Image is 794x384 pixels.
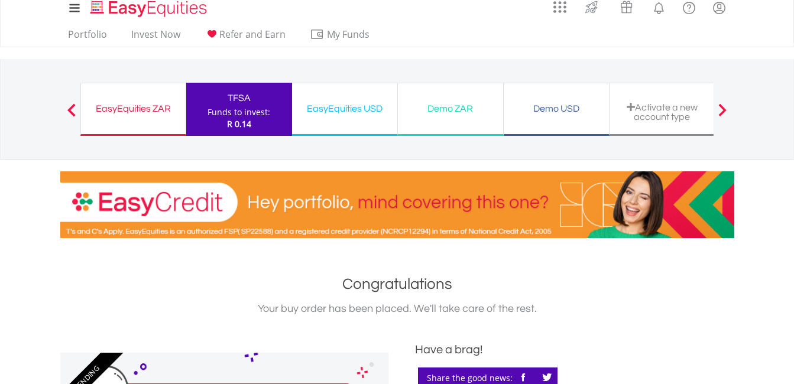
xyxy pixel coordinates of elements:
span: Refer and Earn [219,28,286,41]
a: Portfolio [63,28,112,47]
div: EasyEquities USD [299,100,390,117]
span: R 0.14 [227,118,251,129]
div: TFSA [193,90,285,106]
div: Funds to invest: [208,106,270,118]
div: Your buy order has been placed. We'll take care of the rest. [60,301,734,317]
h1: Congratulations [60,274,734,295]
div: EasyEquities ZAR [88,100,179,117]
a: Refer and Earn [200,28,290,47]
div: Demo ZAR [405,100,496,117]
span: My Funds [310,27,387,42]
div: Have a brag! [415,341,734,359]
div: Demo USD [511,100,602,117]
div: Activate a new account type [617,102,708,122]
a: Invest Now [127,28,185,47]
img: grid-menu-icon.svg [553,1,566,14]
img: EasyCredit Promotion Banner [60,171,734,238]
